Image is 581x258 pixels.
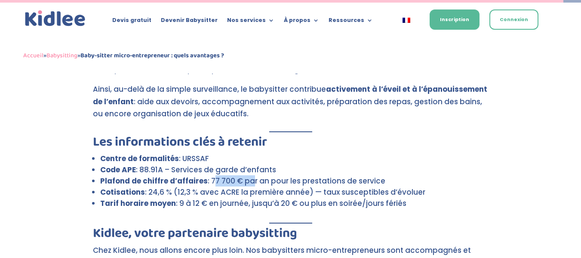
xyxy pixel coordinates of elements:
a: Connexion [489,9,538,30]
li: : 77 700 € par an pour les prestations de service [100,175,489,187]
a: Inscription [430,9,480,30]
li: : 9 à 12 € en journée, jusqu’à 20 € ou plus en soirée/jours fériés [100,198,489,209]
a: Kidlee Logo [23,9,87,28]
a: Accueil [23,50,43,61]
a: Nos services [227,17,274,27]
li: : 88.91A – Services de garde d’enfants [100,164,489,175]
a: Devis gratuit [112,17,151,27]
a: Devenir Babysitter [161,17,218,27]
p: Ainsi, au-delà de la simple surveillance, le babysitter contribue : aide aux devoirs, accompagnem... [93,83,489,128]
a: Babysitting [46,50,77,61]
a: Ressources [329,17,373,27]
li: : URSSAF [100,153,489,164]
h2: Les informations clés à retenir [93,136,489,153]
strong: Centre de formalités [100,153,179,164]
strong: Code APE [100,165,136,175]
strong: Tarif horaire moyen [100,198,176,208]
span: » » [23,50,224,61]
strong: Baby-sitter micro-entrepreneur : quels avantages ? [80,50,224,61]
strong: activement à l’éveil et à l’épanouissement de l’enfant [93,84,487,107]
strong: Cotisations [100,187,145,197]
img: logo_kidlee_bleu [23,9,87,28]
img: Français [403,18,410,23]
li: : 24,6 % (12,3 % avec ACRE la première année) — taux susceptibles d’évoluer [100,187,489,198]
a: À propos [284,17,319,27]
strong: Plafond de chiffre d’affaires [100,176,208,186]
h2: Kidlee, votre partenaire babysitting [93,227,489,244]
